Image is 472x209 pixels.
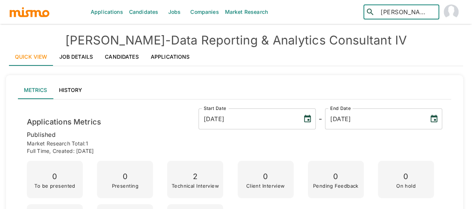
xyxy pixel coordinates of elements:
[112,170,138,183] p: 0
[99,48,145,66] a: Candidates
[9,6,50,18] img: logo
[9,33,463,48] h4: [PERSON_NAME] - Data Reporting & Analytics Consultant IV
[27,140,442,147] p: Market Research Total: 1
[18,81,451,99] div: lab API tabs example
[246,170,285,183] p: 0
[53,81,88,99] button: History
[325,108,423,129] input: MM/DD/YYYY
[319,113,322,125] h6: -
[9,48,53,66] a: Quick View
[204,105,226,111] label: Start Date
[27,129,442,140] p: published
[34,183,75,188] p: To be presented
[426,111,441,126] button: Choose date, selected date is Sep 12, 2025
[396,183,416,188] p: On hold
[34,170,75,183] p: 0
[199,108,297,129] input: MM/DD/YYYY
[27,116,101,128] h6: Applications Metrics
[246,183,285,188] p: Client Interview
[172,183,219,188] p: Technical Interview
[330,105,350,111] label: End Date
[444,4,459,19] img: Maia Reyes
[53,48,99,66] a: Job Details
[172,170,219,183] p: 2
[18,81,53,99] button: Metrics
[145,48,196,66] a: Applications
[378,7,436,17] input: Candidate search
[300,111,315,126] button: Choose date, selected date is Jul 2, 2025
[313,183,359,188] p: Pending Feedback
[313,170,359,183] p: 0
[396,170,416,183] p: 0
[27,147,442,155] p: Full time , Created: [DATE]
[112,183,138,188] p: Presenting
